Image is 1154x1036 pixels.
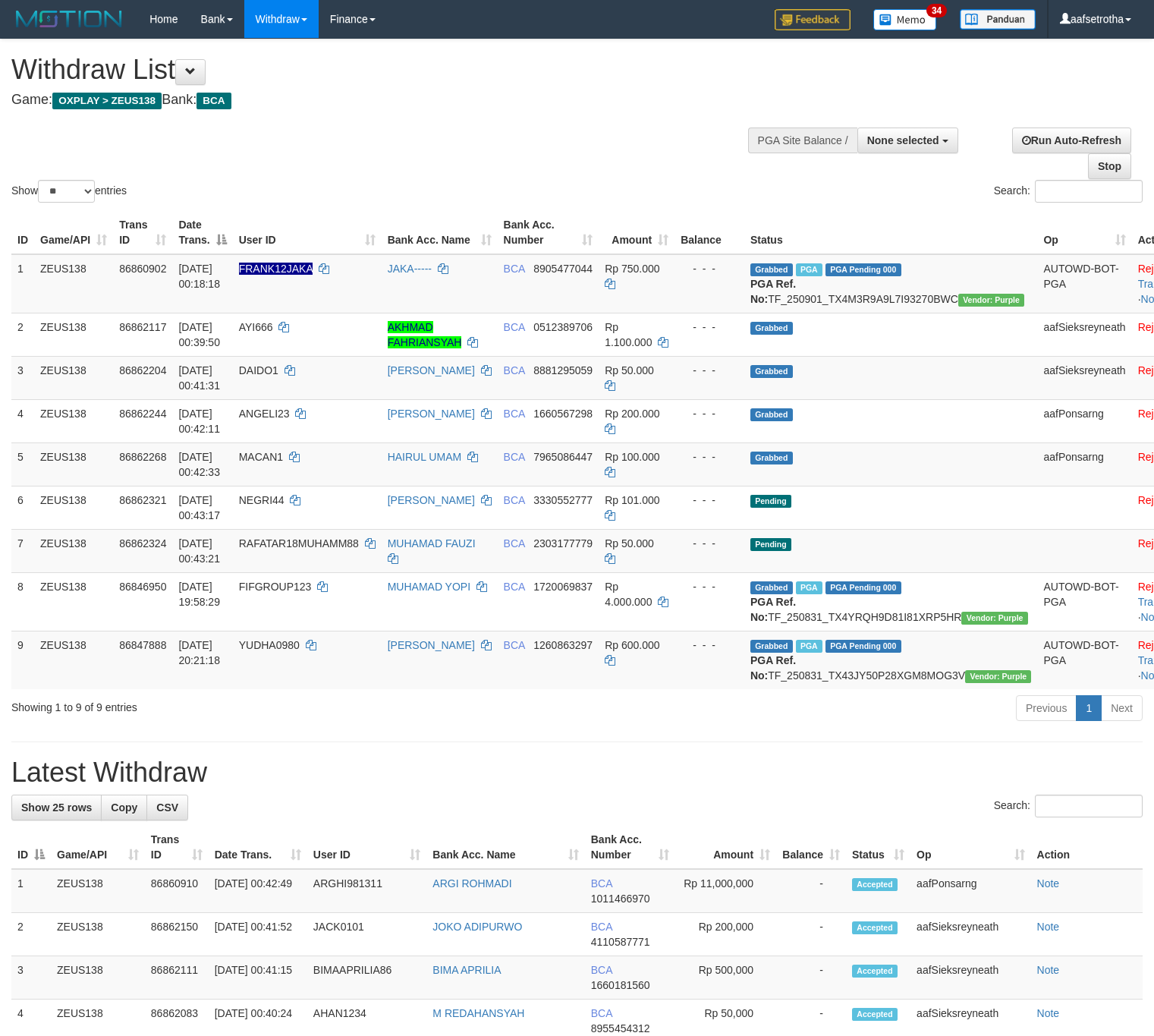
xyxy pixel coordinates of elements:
td: 6 [11,486,34,529]
span: Rp 101.000 [605,494,659,506]
a: JAKA----- [388,263,432,275]
span: Vendor URL: https://trx4.1velocity.biz [965,670,1031,683]
span: BCA [504,537,525,549]
a: AKHMAD FAHRIANSYAH [388,321,462,348]
span: [DATE] 20:21:18 [178,639,220,666]
span: Rp 200.000 [605,408,659,420]
td: Rp 500,000 [675,956,776,1000]
td: - [776,869,846,913]
td: aafPonsarng [1037,442,1131,486]
a: 1 [1076,695,1102,721]
span: [DATE] 00:43:17 [178,494,220,521]
div: Showing 1 to 9 of 9 entries [11,694,470,715]
span: CSV [156,801,178,814]
td: 86862150 [145,913,209,956]
th: Bank Acc. Number: activate to sort column ascending [498,211,599,254]
td: [DATE] 00:42:49 [209,869,307,913]
span: RAFATAR18MUHAMM88 [239,537,359,549]
td: ZEUS138 [51,913,145,956]
span: 86862324 [119,537,166,549]
a: Stop [1088,153,1131,179]
div: - - - [681,449,738,464]
span: Rp 600.000 [605,639,659,651]
label: Show entries [11,180,127,203]
span: Grabbed [750,452,793,464]
td: Rp 11,000,000 [675,869,776,913]
button: None selected [857,128,958,153]
span: 34 [926,4,947,17]
div: PGA Site Balance / [748,128,857,153]
span: Marked by aafnoeunsreypich [796,581,822,594]
td: aafSieksreyneath [910,956,1030,1000]
td: TF_250831_TX4YRQH9D81I81XRP5HR [744,572,1038,631]
span: Vendor URL: https://trx4.1velocity.biz [958,294,1024,307]
span: BCA [504,581,525,593]
td: AUTOWD-BOT-PGA [1037,631,1131,689]
th: Date Trans.: activate to sort column ascending [209,826,307,869]
td: TF_250901_TX4M3R9A9L7I93270BWC [744,254,1038,313]
a: MUHAMAD YOPI [388,581,470,593]
th: Status: activate to sort column ascending [846,826,910,869]
img: MOTION_logo.png [11,8,127,30]
span: [DATE] 00:43:21 [178,537,220,565]
div: - - - [681,320,738,335]
span: Marked by aafnoeunsreypich [796,640,822,653]
a: MUHAMAD FAUZI [388,537,476,549]
a: JOKO ADIPURWO [432,921,522,933]
td: ZEUS138 [34,399,113,442]
span: Copy 8955454312 to clipboard [591,1022,650,1034]
th: Trans ID: activate to sort column ascending [145,826,209,869]
span: Copy 1660567298 to clipboard [533,408,593,420]
td: ZEUS138 [34,529,113,572]
span: 86860902 [119,263,166,275]
div: - - - [681,579,738,594]
a: HAIRUL UMAM [388,451,462,463]
span: Accepted [852,878,898,891]
div: - - - [681,363,738,378]
input: Search: [1035,795,1143,817]
div: - - - [681,406,738,421]
td: [DATE] 00:41:52 [209,913,307,956]
th: User ID: activate to sort column ascending [307,826,426,869]
div: - - - [681,261,738,276]
span: 86862268 [119,451,166,463]
td: aafSieksreyneath [1037,313,1131,356]
th: Status [744,211,1038,254]
td: 86860910 [145,869,209,913]
span: BCA [591,921,612,933]
img: Button%20Memo.svg [873,9,937,30]
td: 2 [11,913,51,956]
span: [DATE] 00:42:11 [178,408,220,435]
a: [PERSON_NAME] [388,408,475,420]
td: AUTOWD-BOT-PGA [1037,254,1131,313]
th: Date Trans.: activate to sort column descending [172,211,232,254]
span: Copy 4110587771 to clipboard [591,936,650,948]
td: ZEUS138 [34,254,113,313]
span: AYI666 [239,321,273,333]
a: Run Auto-Refresh [1012,128,1131,153]
span: DAIDO1 [239,364,278,376]
span: Copy 7965086447 to clipboard [533,451,593,463]
td: JACK0101 [307,913,426,956]
span: BCA [504,263,525,275]
span: BCA [504,364,525,376]
span: Rp 750.000 [605,263,659,275]
span: Copy 2303177779 to clipboard [533,537,593,549]
span: BCA [591,1007,612,1019]
span: Pending [750,538,791,551]
span: [DATE] 00:18:18 [178,263,220,290]
a: M REDAHANSYAH [432,1007,524,1019]
b: PGA Ref. No: [750,278,796,305]
th: Bank Acc. Name: activate to sort column ascending [426,826,584,869]
span: Copy 8905477044 to clipboard [533,263,593,275]
span: Rp 1.100.000 [605,321,652,348]
a: BIMA APRILIA [432,964,501,976]
span: [DATE] 00:41:31 [178,364,220,392]
h1: Withdraw List [11,55,754,85]
span: 86862244 [119,408,166,420]
span: PGA Pending [825,581,901,594]
span: YUDHA0980 [239,639,300,651]
h1: Latest Withdraw [11,757,1143,788]
span: Grabbed [750,581,793,594]
td: 8 [11,572,34,631]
